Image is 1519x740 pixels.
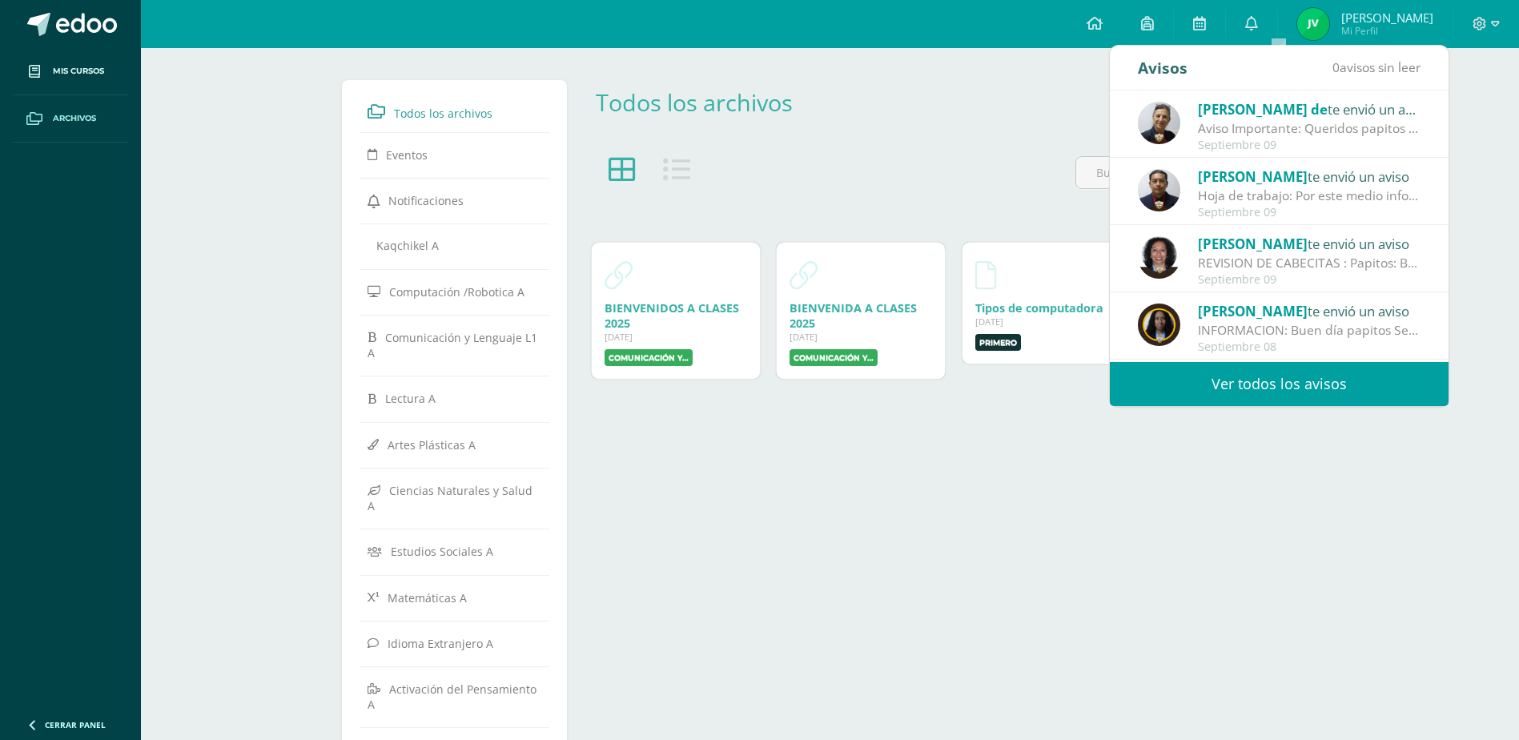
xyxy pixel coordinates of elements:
a: Todos los archivos [596,86,793,118]
span: [PERSON_NAME] [1198,302,1308,320]
span: [PERSON_NAME] [1198,235,1308,253]
div: Septiembre 08 [1198,340,1421,354]
div: Avisos [1138,46,1187,90]
a: Todos los archivos [368,97,542,126]
div: Ir a https://www.canva.com/design/DAGXcM76Klk/QAGGnqU8qLO1g4vJ0y4JdQ/view?utm_content=DAGXcM76Klk... [605,300,747,331]
img: e68d219a534587513e5f5ff35cf77afa.png [1138,236,1180,279]
a: Matemáticas A [368,583,542,612]
a: Activación del Pensamiento A [368,674,542,718]
span: Archivos [53,112,96,125]
div: Septiembre 09 [1198,273,1421,287]
div: REVISION DE CABECITAS : Papitos: Buenos días. No olviden revisar regularmente la cabecita de su h... [1198,254,1421,272]
span: Todos los archivos [394,106,492,121]
a: Eventos [368,140,542,169]
span: Cerrar panel [45,719,106,730]
div: Todos los archivos [596,86,817,118]
a: BIENVENIDA A CLASES 2025 [790,300,917,331]
div: Septiembre 09 [1198,139,1421,152]
span: Activación del Pensamiento A [368,682,536,712]
img: 978522c064c816924fc49f562b9bfe00.png [1138,304,1180,346]
img: 81f31c591e87a8d23e0eb5d554c52c59.png [1297,8,1329,40]
div: Septiembre 09 [1198,206,1421,219]
div: Aviso Importante: Queridos papitos por este medio les saludo cordialmente. El motivo de la presen... [1198,119,1421,138]
div: Descargar Tipos de computadora.dotx [975,300,1118,316]
img: 63b025e05e2674fa2c4b68c162dd1c4e.png [1138,169,1180,211]
span: [PERSON_NAME] de [1198,100,1328,119]
a: Artes Plásticas A [368,430,542,459]
a: Notificaciones [368,186,542,215]
div: [DATE] [790,331,932,343]
div: te envió un aviso [1198,233,1421,254]
span: avisos sin leer [1332,58,1421,76]
label: Comunicación y Lenguaje L1 A [790,349,878,366]
span: [PERSON_NAME] [1198,167,1308,186]
span: Eventos [386,147,428,163]
a: Mis cursos [13,48,128,95]
div: [DATE] [605,331,747,343]
a: Estudios Sociales A [368,537,542,565]
img: 67f0ede88ef848e2db85819136c0f493.png [1138,102,1180,144]
a: Comunicación y Lenguaje L1 A [368,323,542,367]
span: Lectura A [385,391,436,406]
a: Idioma Extranjero A [368,629,542,658]
span: Estudios Sociales A [391,544,493,559]
a: Descargar Tipos de computadora.dotx [975,255,996,294]
a: Tipos de computadora [975,300,1103,316]
div: [DATE] [975,316,1118,328]
span: [PERSON_NAME] [1341,10,1433,26]
a: Archivos [13,95,128,143]
a: Ciencias Naturales y Salud A [368,476,542,520]
input: Buscar archivos... [1076,157,1318,188]
span: Comunicación y Lenguaje L1 A [368,330,537,360]
div: INFORMACION: Buen día papitos Según horario de clases el día de mañana nos corresponde parcial, e... [1198,321,1421,340]
a: Ir a https://www.canva.com/design/DAGXcM76Klk/QAGGnqU8qLO1g4vJ0y4JdQ/view?utm_content=DAGXcM76Klk... [605,255,633,294]
span: Ciencias Naturales y Salud A [368,483,532,513]
a: Kaqchikel A [368,231,542,259]
div: Ir a https://www.canva.com/design/DAGW3M3pfYo/pHmXa7DHoJVfmbyY13WPAg/view?utm_content=DAGW3M3pfYo... [790,300,932,331]
a: Lectura A [368,384,542,412]
span: 0 [1332,58,1340,76]
span: Matemáticas A [388,589,467,605]
div: te envió un aviso [1198,99,1421,119]
span: Idioma Extranjero A [388,636,493,651]
span: Computación /Robotica A [389,284,524,300]
label: Primero [975,334,1021,351]
div: Hoja de trabajo: Por este medio informo que el día de hoy se adjunto una hoja de trabajo de la cl... [1198,187,1421,205]
a: Ir a https://www.canva.com/design/DAGW3M3pfYo/pHmXa7DHoJVfmbyY13WPAg/view?utm_content=DAGW3M3pfYo... [790,255,818,294]
a: Ver todos los avisos [1110,362,1449,406]
span: Kaqchikel A [376,238,439,253]
a: BIENVENIDOS A CLASES 2025 [605,300,739,331]
span: Mi Perfil [1341,24,1433,38]
span: Notificaciones [388,193,464,208]
label: Comunicación y Lenguaje L1 A [605,349,693,366]
span: Mis cursos [53,65,104,78]
span: Artes Plásticas A [388,436,476,452]
a: Computación /Robotica A [368,277,542,306]
div: te envió un aviso [1198,300,1421,321]
div: te envió un aviso [1198,166,1421,187]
